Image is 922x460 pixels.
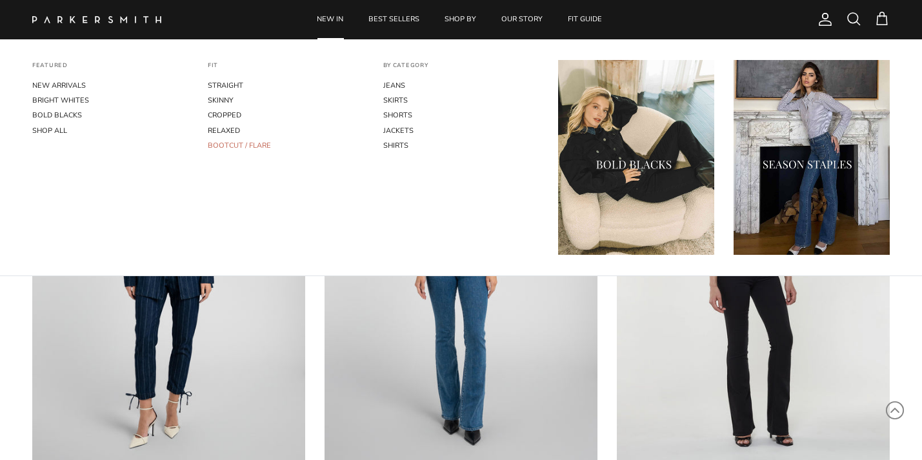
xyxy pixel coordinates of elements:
a: SKIRTS [383,93,539,108]
a: STRAIGHT [208,78,364,93]
a: SHIRTS [383,138,539,153]
a: FIT [208,62,218,79]
a: RELAXED [208,123,364,138]
a: SHOP ALL [32,123,188,138]
a: SHORTS [383,108,539,123]
a: NEW ARRIVALS [32,78,188,93]
a: Account [812,12,833,27]
a: JACKETS [383,123,539,138]
a: SKINNY [208,93,364,108]
a: FEATURED [32,62,68,79]
a: CROPPED [208,108,364,123]
a: BOLD BLACKS [32,108,188,123]
a: BOOTCUT / FLARE [208,138,364,153]
img: Parker Smith [32,16,161,23]
a: BRIGHT WHITES [32,93,188,108]
a: BY CATEGORY [383,62,428,79]
svg: Scroll to Top [885,401,905,420]
a: JEANS [383,78,539,93]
